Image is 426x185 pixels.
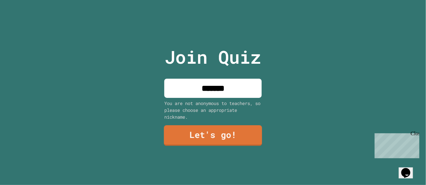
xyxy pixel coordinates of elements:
a: Let's go! [164,126,262,146]
div: Chat with us now!Close [3,3,45,41]
iframe: chat widget [399,159,420,178]
iframe: chat widget [372,131,420,158]
p: Join Quiz [165,44,261,71]
div: You are not anonymous to teachers, so please choose an appropriate nickname. [164,100,262,120]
